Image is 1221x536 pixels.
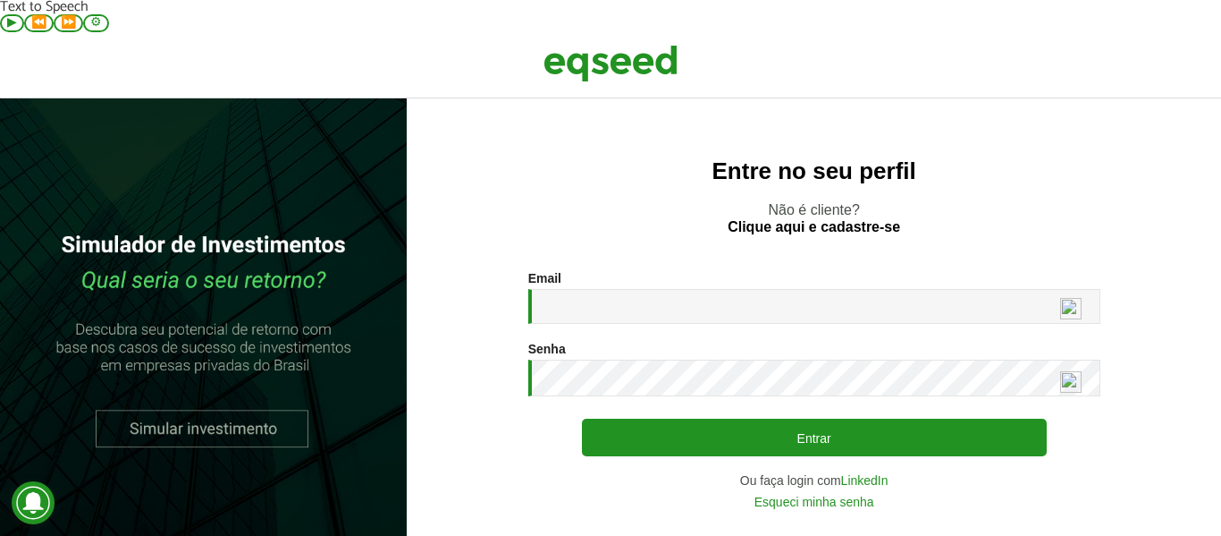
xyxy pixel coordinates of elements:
[24,14,54,32] button: Previous
[54,14,83,32] button: Forward
[1060,298,1082,319] img: npw-badge-icon-locked.svg
[582,419,1047,456] button: Entrar
[528,272,561,285] label: Email
[543,41,678,86] img: EqSeed Logo
[841,474,888,487] a: LinkedIn
[754,496,874,508] a: Esqueci minha senha
[442,201,1185,235] p: Não é cliente?
[1060,371,1082,393] img: npw-badge-icon-locked.svg
[728,220,900,234] a: Clique aqui e cadastre-se
[83,14,109,32] button: Settings
[442,158,1185,184] h2: Entre no seu perfil
[528,474,1100,487] div: Ou faça login com
[528,343,566,355] label: Senha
